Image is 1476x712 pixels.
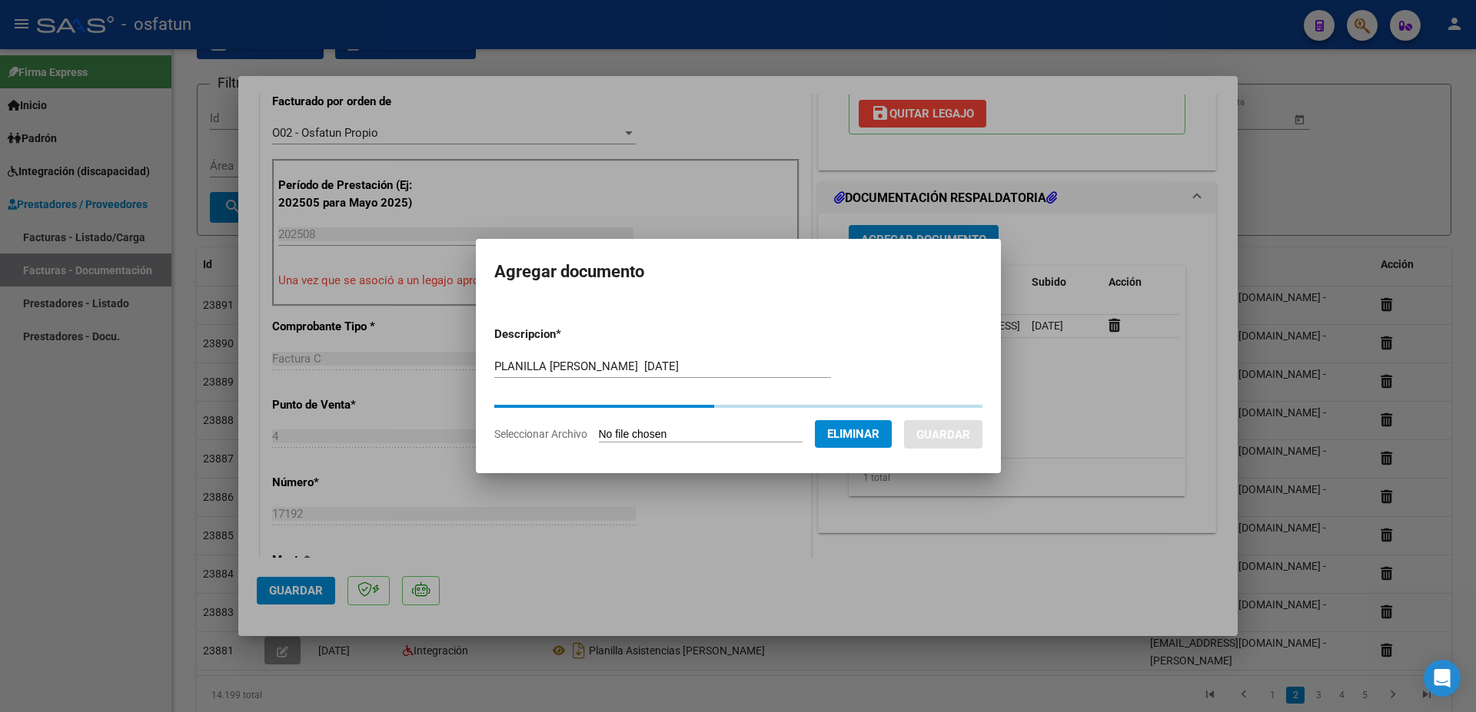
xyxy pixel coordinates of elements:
[904,420,982,449] button: Guardar
[494,257,982,286] h2: Agregar documento
[827,427,879,441] span: Eliminar
[815,420,892,448] button: Eliminar
[494,428,587,440] span: Seleccionar Archivo
[916,428,970,442] span: Guardar
[1424,660,1461,697] div: Open Intercom Messenger
[494,326,641,343] p: Descripcion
